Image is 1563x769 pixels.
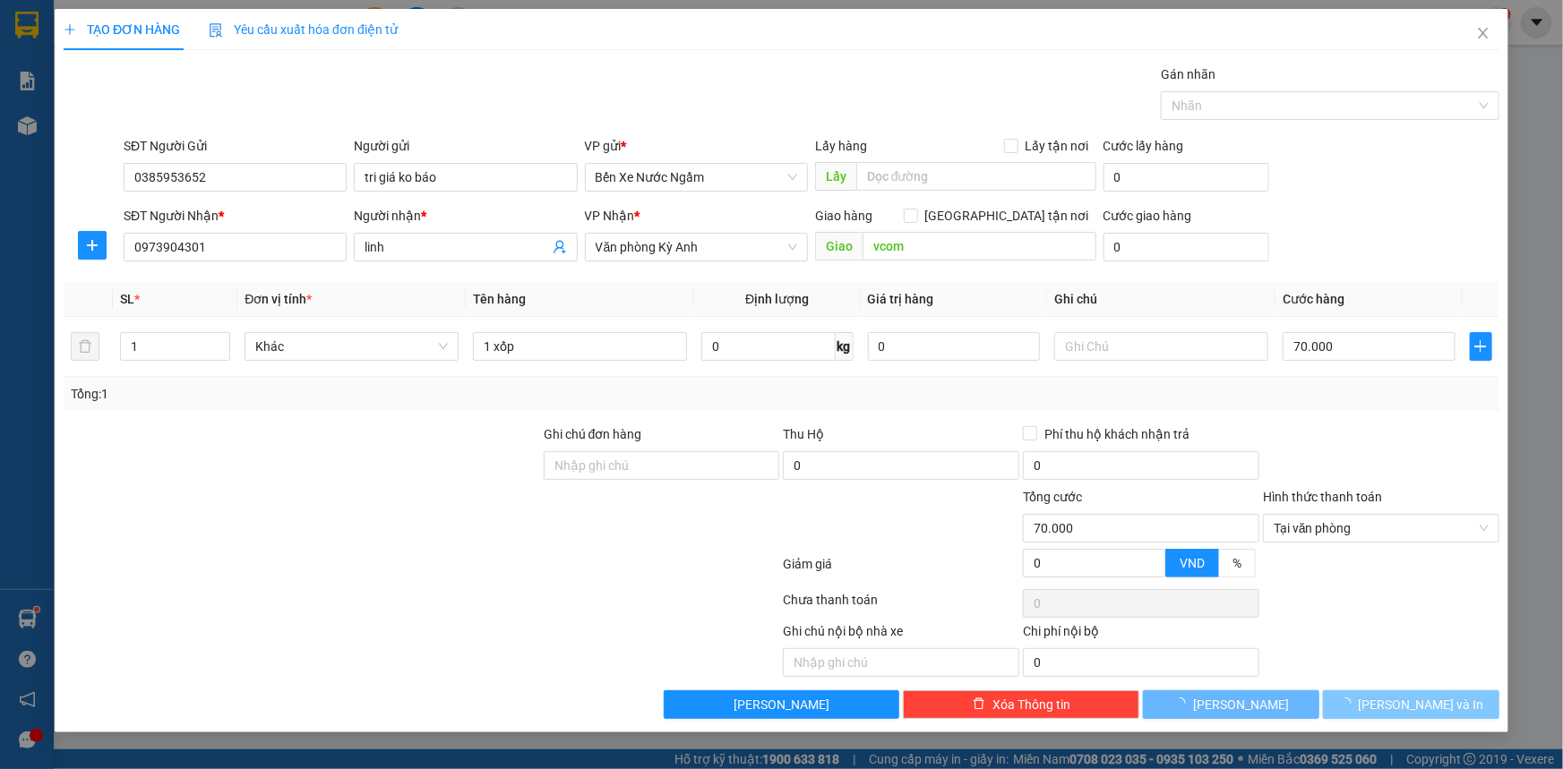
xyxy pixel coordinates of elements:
span: Thu Hộ [783,427,824,441]
span: Giao [815,232,863,261]
label: Hình thức thanh toán [1263,490,1382,504]
input: Dọc đường [856,162,1096,191]
div: SĐT Người Gửi [124,136,347,156]
label: Ghi chú đơn hàng [544,427,642,441]
input: Cước giao hàng [1104,233,1269,261]
input: Ghi chú đơn hàng [544,451,780,480]
span: % [1232,556,1241,570]
button: plus [78,231,107,260]
span: Phí thu hộ khách nhận trả [1037,424,1197,444]
button: delete [71,332,99,361]
span: Định lượng [745,292,809,306]
span: VP Nhận [585,209,635,223]
span: plus [1471,339,1491,354]
span: Bến Xe Nước Ngầm [596,164,797,191]
label: Cước giao hàng [1104,209,1192,223]
span: loading [1173,697,1193,710]
span: Xóa Thông tin [992,695,1070,714]
span: Lấy hàng [815,139,867,153]
button: Close [1458,9,1508,59]
span: Giá trị hàng [868,292,934,306]
span: delete [973,697,985,712]
input: 0 [868,332,1041,361]
div: Tổng: 1 [71,384,604,404]
span: plus [79,238,106,252]
button: deleteXóa Thông tin [903,690,1139,719]
span: Tổng cước [1023,490,1082,504]
button: [PERSON_NAME] và In [1323,690,1499,719]
span: [PERSON_NAME] [1193,695,1289,714]
span: Lấy [815,162,856,191]
span: [PERSON_NAME] [734,695,829,714]
span: Giao hàng [815,209,872,223]
button: [PERSON_NAME] [664,690,900,719]
span: Tại văn phòng [1274,515,1489,542]
div: Chưa thanh toán [782,590,1022,621]
span: Đơn vị tính [245,292,312,306]
input: Dọc đường [863,232,1096,261]
span: Lấy tận nơi [1018,136,1096,156]
input: Nhập ghi chú [783,648,1019,677]
label: Gán nhãn [1161,67,1215,81]
span: [GEOGRAPHIC_DATA] tận nơi [918,206,1096,226]
input: Ghi Chú [1054,332,1268,361]
div: Ghi chú nội bộ nhà xe [783,621,1019,648]
span: SL [120,292,134,306]
span: Văn phòng Kỳ Anh [596,234,797,261]
span: close [1476,26,1490,40]
div: Người gửi [354,136,577,156]
span: plus [64,23,76,36]
input: Cước lấy hàng [1104,163,1269,192]
div: VP gửi [585,136,808,156]
button: [PERSON_NAME] [1143,690,1319,719]
span: TẠO ĐƠN HÀNG [64,22,180,37]
span: Yêu cầu xuất hóa đơn điện tử [209,22,398,37]
input: VD: Bàn, Ghế [473,332,687,361]
span: kg [836,332,854,361]
span: Tên hàng [473,292,526,306]
div: SĐT Người Nhận [124,206,347,226]
div: Chi phí nội bộ [1023,621,1259,648]
span: [PERSON_NAME] và In [1359,695,1484,714]
div: Giảm giá [782,554,1022,585]
div: Người nhận [354,206,577,226]
span: Khác [255,333,448,360]
label: Cước lấy hàng [1104,139,1184,153]
img: icon [209,23,223,38]
th: Ghi chú [1047,282,1275,317]
span: VND [1180,556,1205,570]
span: loading [1339,697,1359,710]
span: Cước hàng [1283,292,1344,306]
span: user-add [553,240,567,254]
button: plus [1470,332,1492,361]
